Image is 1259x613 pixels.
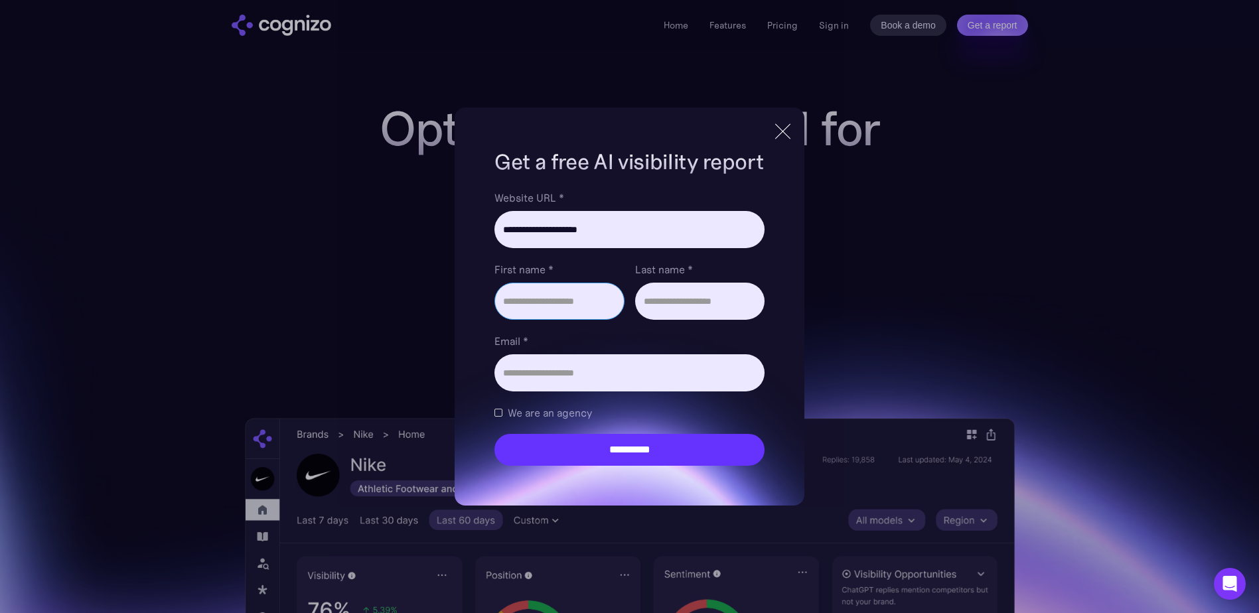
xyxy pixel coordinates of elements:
span: We are an agency [508,405,592,421]
div: Open Intercom Messenger [1214,568,1246,600]
h1: Get a free AI visibility report [494,147,764,176]
form: Brand Report Form [494,190,764,466]
label: First name * [494,261,624,277]
label: Last name * [635,261,765,277]
label: Email * [494,333,764,349]
label: Website URL * [494,190,764,206]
